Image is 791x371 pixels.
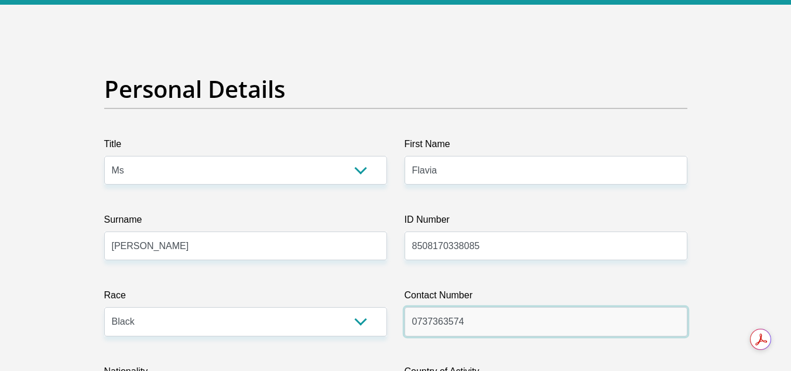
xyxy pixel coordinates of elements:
label: First Name [405,137,687,156]
input: Surname [104,232,387,260]
h2: Personal Details [104,75,687,103]
input: Contact Number [405,307,687,336]
input: ID Number [405,232,687,260]
label: Race [104,288,387,307]
label: Surname [104,213,387,232]
input: First Name [405,156,687,185]
label: Contact Number [405,288,687,307]
label: Title [104,137,387,156]
label: ID Number [405,213,687,232]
